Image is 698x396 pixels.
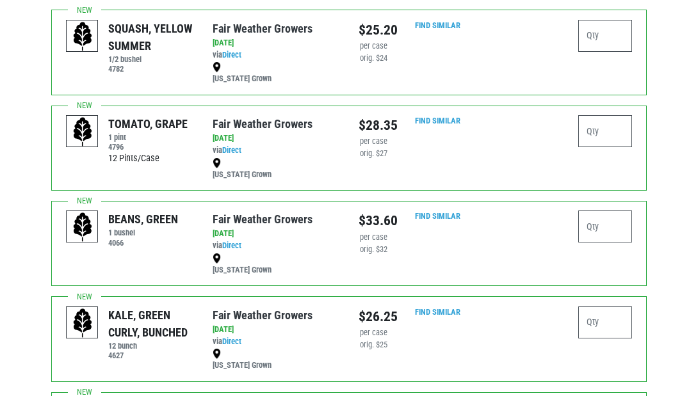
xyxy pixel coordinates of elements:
[222,50,241,59] a: Direct
[213,62,221,72] img: map_marker-0e94453035b3232a4d21701695807de9.png
[213,61,339,86] div: [US_STATE] Grown
[67,211,99,243] img: placeholder-variety-43d6402dacf2d531de610a020419775a.svg
[108,142,188,152] h6: 4796
[108,20,193,54] div: SQUASH, YELLOW SUMMER
[359,244,388,256] div: orig. $32
[359,40,388,52] div: per case
[213,324,339,372] div: via
[213,157,339,181] div: [US_STATE] Grown
[213,253,221,264] img: map_marker-0e94453035b3232a4d21701695807de9.png
[108,228,178,237] h6: 1 bushel
[415,20,460,30] a: Find Similar
[359,115,388,136] div: $28.35
[359,306,388,327] div: $26.25
[213,117,312,131] a: Fair Weather Growers
[359,327,388,339] div: per case
[359,136,388,148] div: per case
[213,212,312,226] a: Fair Weather Growers
[108,238,178,248] h6: 4066
[67,307,99,339] img: placeholder-variety-43d6402dacf2d531de610a020419775a.svg
[222,337,241,346] a: Direct
[67,116,99,148] img: placeholder-variety-43d6402dacf2d531de610a020419775a.svg
[359,210,388,231] div: $33.60
[222,241,241,250] a: Direct
[578,20,632,52] input: Qty
[108,54,193,64] h6: 1/2 bushel
[359,232,388,244] div: per case
[213,158,221,168] img: map_marker-0e94453035b3232a4d21701695807de9.png
[415,307,460,317] a: Find Similar
[415,116,460,125] a: Find Similar
[213,228,339,276] div: via
[67,20,99,52] img: placeholder-variety-43d6402dacf2d531de610a020419775a.svg
[213,132,339,145] div: [DATE]
[108,115,188,132] div: TOMATO, GRAPE
[213,22,312,35] a: Fair Weather Growers
[213,132,339,181] div: via
[213,348,339,372] div: [US_STATE] Grown
[213,228,339,240] div: [DATE]
[222,145,241,155] a: Direct
[108,210,178,228] div: BEANS, GREEN
[578,306,632,338] input: Qty
[108,351,193,360] h6: 4627
[213,324,339,336] div: [DATE]
[108,64,193,74] h6: 4782
[108,152,159,166] span: 12 Pints/Case
[213,37,339,86] div: via
[359,339,388,351] div: orig. $25
[108,132,188,142] h6: 1 pint
[359,52,388,65] div: orig. $24
[415,211,460,221] a: Find Similar
[359,148,388,160] div: orig. $27
[108,341,193,351] h6: 12 bunch
[108,306,193,341] div: KALE, GREEN CURLY, BUNCHED
[578,115,632,147] input: Qty
[213,37,339,49] div: [DATE]
[359,20,388,40] div: $25.20
[213,252,339,276] div: [US_STATE] Grown
[578,210,632,242] input: Qty
[213,349,221,359] img: map_marker-0e94453035b3232a4d21701695807de9.png
[213,308,312,322] a: Fair Weather Growers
